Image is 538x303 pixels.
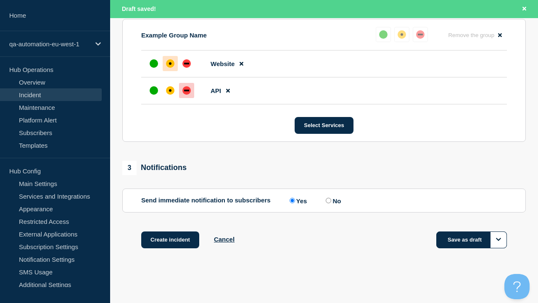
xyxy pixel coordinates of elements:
[211,87,221,94] span: API
[122,161,187,175] div: Notifications
[166,86,174,95] div: affected
[326,198,331,203] input: No
[211,60,235,67] span: Website
[490,231,507,248] button: Options
[324,197,341,205] label: No
[182,86,191,95] div: down
[122,161,137,175] span: 3
[448,32,494,38] span: Remove the group
[141,197,507,205] div: Send immediate notification to subscribers
[150,86,158,95] div: up
[413,27,428,42] button: down
[141,231,199,248] button: Create incident
[290,198,295,203] input: Yes
[436,231,507,248] button: Save as draft
[295,117,353,134] button: Select Services
[150,59,158,68] div: up
[122,5,156,12] span: Draft saved!
[519,4,530,14] button: Close banner
[394,27,409,42] button: affected
[141,197,271,205] p: Send immediate notification to subscribers
[376,27,391,42] button: up
[416,30,425,39] div: down
[182,59,191,68] div: down
[504,274,530,299] iframe: Help Scout Beacon - Open
[443,27,507,43] button: Remove the group
[287,197,307,205] label: Yes
[379,30,388,39] div: up
[166,59,174,68] div: affected
[214,236,235,243] button: Cancel
[398,30,406,39] div: affected
[9,40,90,48] p: qa-automation-eu-west-1
[141,32,207,39] p: Example Group Name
